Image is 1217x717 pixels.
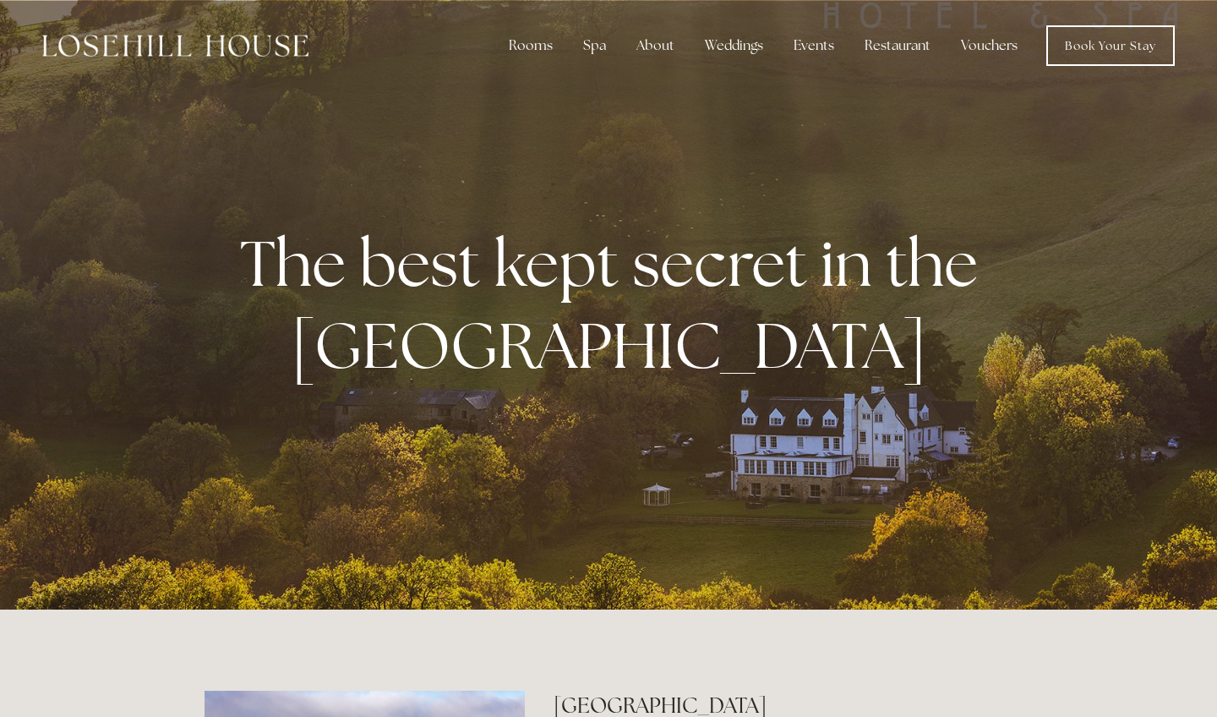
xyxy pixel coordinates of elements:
div: About [623,29,688,63]
img: Losehill House [42,35,308,57]
div: Spa [570,29,619,63]
div: Events [780,29,848,63]
div: Weddings [691,29,777,63]
div: Restaurant [851,29,944,63]
a: Book Your Stay [1046,25,1175,66]
a: Vouchers [947,29,1031,63]
strong: The best kept secret in the [GEOGRAPHIC_DATA] [240,222,991,387]
div: Rooms [495,29,566,63]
